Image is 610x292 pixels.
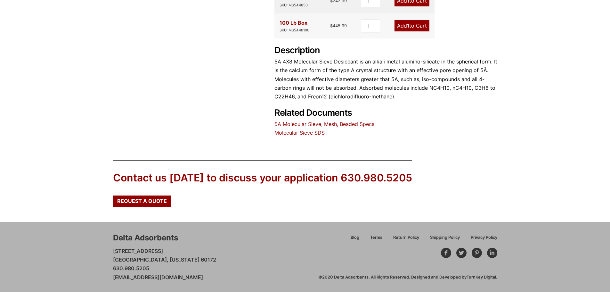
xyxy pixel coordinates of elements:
[280,19,309,33] div: 100 Lb Box
[280,2,308,8] div: SKU: MS5A4850
[351,236,359,240] span: Blog
[117,198,167,204] span: Request a Quote
[274,57,497,101] p: 5A 4X8 Molecular Sieve Desiccant is an alkali metal alumino-silicate in the spherical form. It is...
[113,171,412,185] div: Contact us [DATE] to discuss your application 630.980.5205
[471,236,497,240] span: Privacy Policy
[113,274,203,280] a: [EMAIL_ADDRESS][DOMAIN_NAME]
[113,232,178,243] div: Delta Adsorbents
[113,247,216,282] p: [STREET_ADDRESS] [GEOGRAPHIC_DATA], [US_STATE] 60172 630.980.5205
[394,20,429,31] a: Add1to Cart
[274,45,497,56] h2: Description
[393,236,419,240] span: Return Policy
[465,234,497,245] a: Privacy Policy
[274,121,374,127] a: 5A Molecular Sieve, Mesh, Beaded Specs
[370,236,382,240] span: Terms
[330,23,333,28] span: $
[274,129,325,136] a: Molecular Sieve SDS
[467,275,496,279] a: TurnKey Digital
[280,27,309,33] div: SKU: MS5A48100
[113,196,171,206] a: Request a Quote
[345,234,365,245] a: Blog
[330,23,347,28] bdi: 445.99
[365,234,388,245] a: Terms
[388,234,425,245] a: Return Policy
[425,234,465,245] a: Shipping Policy
[430,236,460,240] span: Shipping Policy
[407,22,409,29] span: 1
[318,274,497,280] div: ©2020 Delta Adsorbents. All Rights Reserved. Designed and Developed by .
